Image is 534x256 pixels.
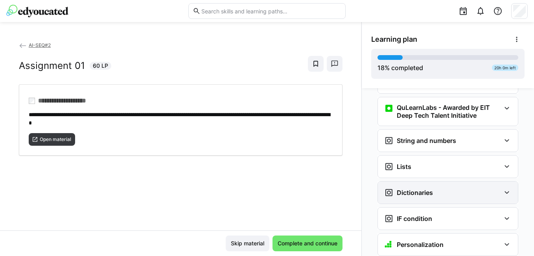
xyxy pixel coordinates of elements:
[29,133,75,146] button: Open material
[93,62,108,70] span: 60 LP
[492,65,518,71] div: 20h 0m left
[19,42,51,48] a: AI-SEQ#2
[39,136,72,143] span: Open material
[377,63,423,72] div: % completed
[397,215,432,223] h3: IF condition
[377,64,385,72] span: 18
[226,236,269,251] button: Skip material
[397,137,456,145] h3: String and numbers
[371,35,417,44] span: Learning plan
[397,241,444,249] h3: Personalization
[201,7,341,15] input: Search skills and learning paths…
[397,163,411,171] h3: Lists
[29,42,51,48] span: AI-SEQ#2
[276,239,339,247] span: Complete and continue
[397,189,433,197] h3: Dictionaries
[230,239,265,247] span: Skip material
[397,104,501,119] h3: QuLearnLabs - Awarded by EIT Deep Tech Talent Initiative
[19,60,85,72] h2: Assignment 01
[273,236,342,251] button: Complete and continue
